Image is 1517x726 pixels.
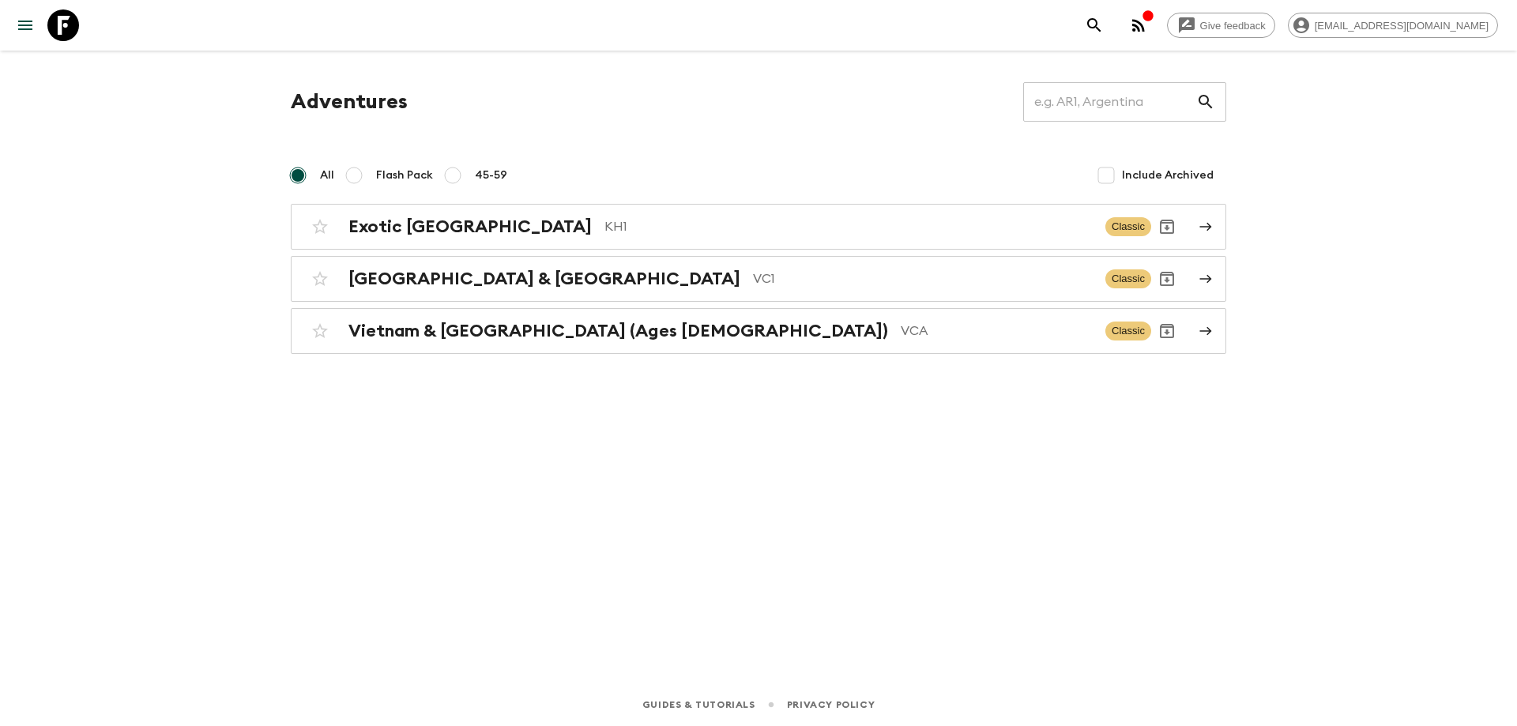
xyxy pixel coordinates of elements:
p: VC1 [753,269,1093,288]
button: Archive [1151,263,1183,295]
button: Archive [1151,211,1183,243]
p: VCA [901,322,1093,340]
a: [GEOGRAPHIC_DATA] & [GEOGRAPHIC_DATA]VC1ClassicArchive [291,256,1226,302]
span: [EMAIL_ADDRESS][DOMAIN_NAME] [1306,20,1497,32]
button: Archive [1151,315,1183,347]
a: Privacy Policy [787,696,875,713]
input: e.g. AR1, Argentina [1023,80,1196,124]
span: All [320,167,334,183]
span: Flash Pack [376,167,433,183]
h2: Vietnam & [GEOGRAPHIC_DATA] (Ages [DEMOGRAPHIC_DATA]) [348,321,888,341]
a: Exotic [GEOGRAPHIC_DATA]KH1ClassicArchive [291,204,1226,250]
button: menu [9,9,41,41]
h2: Exotic [GEOGRAPHIC_DATA] [348,216,592,237]
h2: [GEOGRAPHIC_DATA] & [GEOGRAPHIC_DATA] [348,269,740,289]
h1: Adventures [291,86,408,118]
p: KH1 [604,217,1093,236]
a: Guides & Tutorials [642,696,755,713]
span: Classic [1105,269,1151,288]
span: 45-59 [475,167,507,183]
div: [EMAIL_ADDRESS][DOMAIN_NAME] [1288,13,1498,38]
a: Give feedback [1167,13,1275,38]
a: Vietnam & [GEOGRAPHIC_DATA] (Ages [DEMOGRAPHIC_DATA])VCAClassicArchive [291,308,1226,354]
button: search adventures [1078,9,1110,41]
span: Classic [1105,322,1151,340]
span: Include Archived [1122,167,1214,183]
span: Give feedback [1191,20,1274,32]
span: Classic [1105,217,1151,236]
